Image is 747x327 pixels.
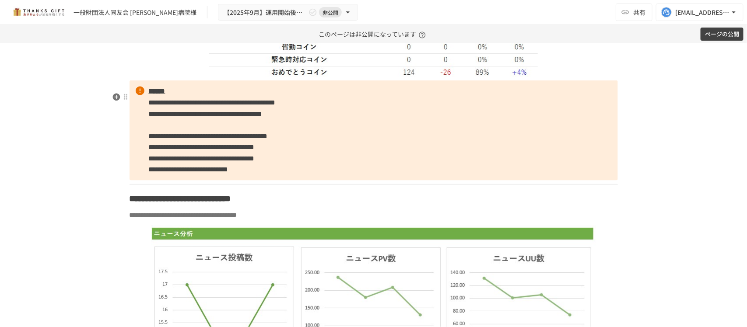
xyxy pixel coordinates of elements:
[633,7,645,17] span: 共有
[218,4,358,21] button: 【2025年9月】運用開始後振り返りミーティング非公開
[616,3,652,21] button: 共有
[701,28,743,41] button: ページの公開
[11,5,67,19] img: mMP1OxWUAhQbsRWCurg7vIHe5HqDpP7qZo7fRoNLXQh
[656,3,743,21] button: [EMAIL_ADDRESS][DOMAIN_NAME]
[224,7,307,18] span: 【2025年9月】運用開始後振り返りミーティング
[675,7,729,18] div: [EMAIL_ADDRESS][DOMAIN_NAME]
[319,25,428,43] p: このページは非公開になっています
[319,8,342,17] span: 非公開
[74,8,196,17] div: 一般財団法人同友会 [PERSON_NAME]病院様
